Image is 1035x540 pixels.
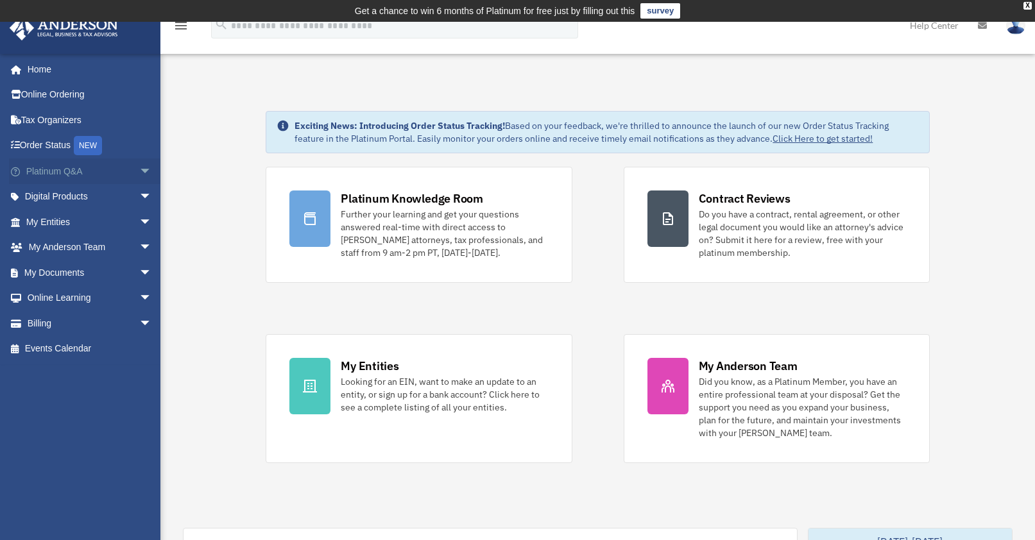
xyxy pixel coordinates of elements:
[139,285,165,312] span: arrow_drop_down
[9,82,171,108] a: Online Ordering
[295,120,505,131] strong: Exciting News: Introducing Order Status Tracking!
[341,190,483,207] div: Platinum Knowledge Room
[341,358,398,374] div: My Entities
[139,260,165,286] span: arrow_drop_down
[6,15,122,40] img: Anderson Advisors Platinum Portal
[341,375,548,414] div: Looking for an EIN, want to make an update to an entity, or sign up for a bank account? Click her...
[624,167,930,283] a: Contract Reviews Do you have a contract, rental agreement, or other legal document you would like...
[139,209,165,235] span: arrow_drop_down
[9,184,171,210] a: Digital Productsarrow_drop_down
[9,158,171,184] a: Platinum Q&Aarrow_drop_down
[266,167,572,283] a: Platinum Knowledge Room Further your learning and get your questions answered real-time with dire...
[139,235,165,261] span: arrow_drop_down
[9,285,171,311] a: Online Learningarrow_drop_down
[139,310,165,337] span: arrow_drop_down
[9,107,171,133] a: Tax Organizers
[9,209,171,235] a: My Entitiesarrow_drop_down
[74,136,102,155] div: NEW
[341,208,548,259] div: Further your learning and get your questions answered real-time with direct access to [PERSON_NAM...
[9,310,171,336] a: Billingarrow_drop_down
[214,17,228,31] i: search
[173,22,189,33] a: menu
[624,334,930,463] a: My Anderson Team Did you know, as a Platinum Member, you have an entire professional team at your...
[355,3,635,19] div: Get a chance to win 6 months of Platinum for free just by filling out this
[9,336,171,362] a: Events Calendar
[9,56,165,82] a: Home
[699,190,791,207] div: Contract Reviews
[699,358,798,374] div: My Anderson Team
[699,208,906,259] div: Do you have a contract, rental agreement, or other legal document you would like an attorney's ad...
[1006,16,1025,35] img: User Pic
[173,18,189,33] i: menu
[9,235,171,260] a: My Anderson Teamarrow_drop_down
[139,158,165,185] span: arrow_drop_down
[9,260,171,285] a: My Documentsarrow_drop_down
[640,3,680,19] a: survey
[139,184,165,210] span: arrow_drop_down
[773,133,873,144] a: Click Here to get started!
[699,375,906,439] div: Did you know, as a Platinum Member, you have an entire professional team at your disposal? Get th...
[295,119,918,145] div: Based on your feedback, we're thrilled to announce the launch of our new Order Status Tracking fe...
[9,133,171,159] a: Order StatusNEW
[1023,2,1032,10] div: close
[266,334,572,463] a: My Entities Looking for an EIN, want to make an update to an entity, or sign up for a bank accoun...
